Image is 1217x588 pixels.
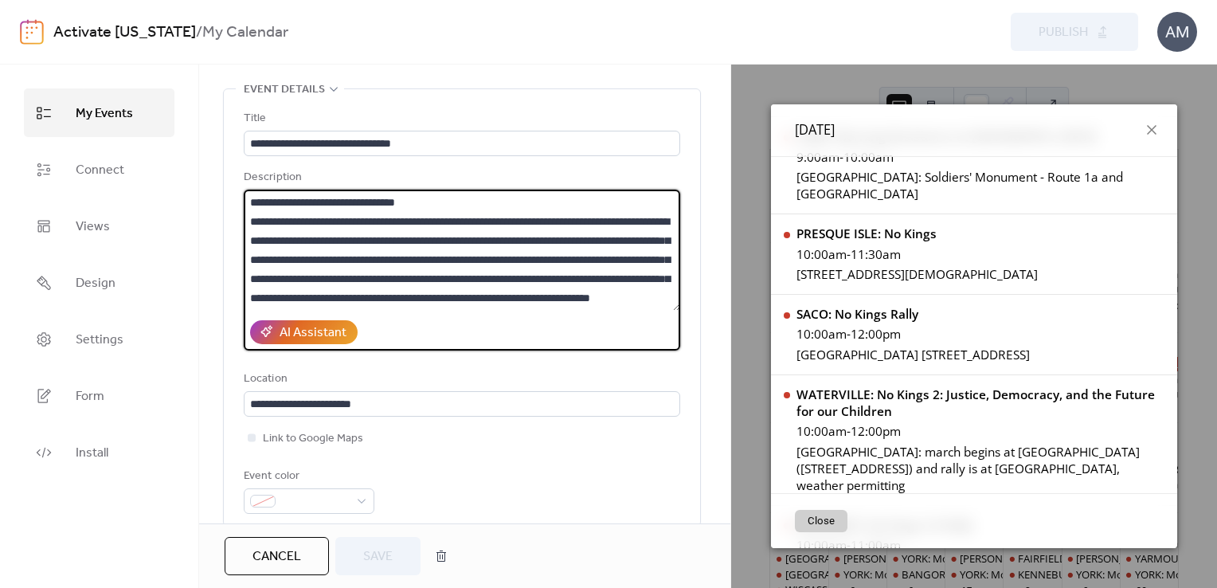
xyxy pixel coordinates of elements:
span: - [847,423,851,440]
span: 12:00pm [851,326,901,343]
span: Cancel [252,547,301,566]
div: AI Assistant [280,323,346,343]
span: 10:00am [843,149,894,166]
span: Views [76,214,110,239]
div: SACO: No Kings Rally [796,306,1030,323]
span: Settings [76,327,123,352]
span: Form [76,384,104,409]
span: 9:00am [796,149,839,166]
span: Connect [76,158,124,182]
div: PRESQUE ISLE: No Kings [796,225,1038,242]
span: - [847,326,851,343]
span: 10:00am [796,326,847,343]
div: [GEOGRAPHIC_DATA]: Soldiers' Monument - Route 1a and [GEOGRAPHIC_DATA] [796,169,1164,202]
a: Views [24,202,174,250]
span: - [839,149,843,166]
span: - [847,246,851,263]
b: / [196,18,202,48]
div: Event color [244,467,371,486]
span: 10:00am [796,423,847,440]
span: Event details [244,80,325,100]
button: Cancel [225,537,329,575]
span: 12:00pm [851,423,901,440]
span: 10:00am [796,246,847,263]
div: WATERVILLE: No Kings 2: Justice, Democracy, and the Future for our Children [796,386,1164,420]
span: [DATE] [795,120,835,140]
span: My Events [76,101,133,126]
span: Link to Google Maps [263,429,363,449]
img: logo [20,19,44,45]
div: AM [1157,12,1197,52]
div: Description [244,168,677,187]
span: Install [76,441,108,465]
button: Close [795,510,847,532]
button: AI Assistant [250,320,358,344]
a: Form [24,371,174,420]
span: Design [76,271,115,296]
a: Settings [24,315,174,363]
div: Title [244,109,677,128]
a: Design [24,258,174,307]
span: 11:30am [851,246,901,263]
div: [GEOGRAPHIC_DATA]: march begins at [GEOGRAPHIC_DATA] ([STREET_ADDRESS]) and rally is at [GEOGRAPH... [796,444,1164,494]
div: [GEOGRAPHIC_DATA] [STREET_ADDRESS] [796,347,1030,363]
a: Connect [24,145,174,194]
a: Install [24,428,174,476]
div: Location [244,370,677,389]
a: Activate [US_STATE] [53,18,196,48]
b: My Calendar [202,18,288,48]
div: [STREET_ADDRESS][DEMOGRAPHIC_DATA] [796,266,1038,283]
a: My Events [24,88,174,137]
